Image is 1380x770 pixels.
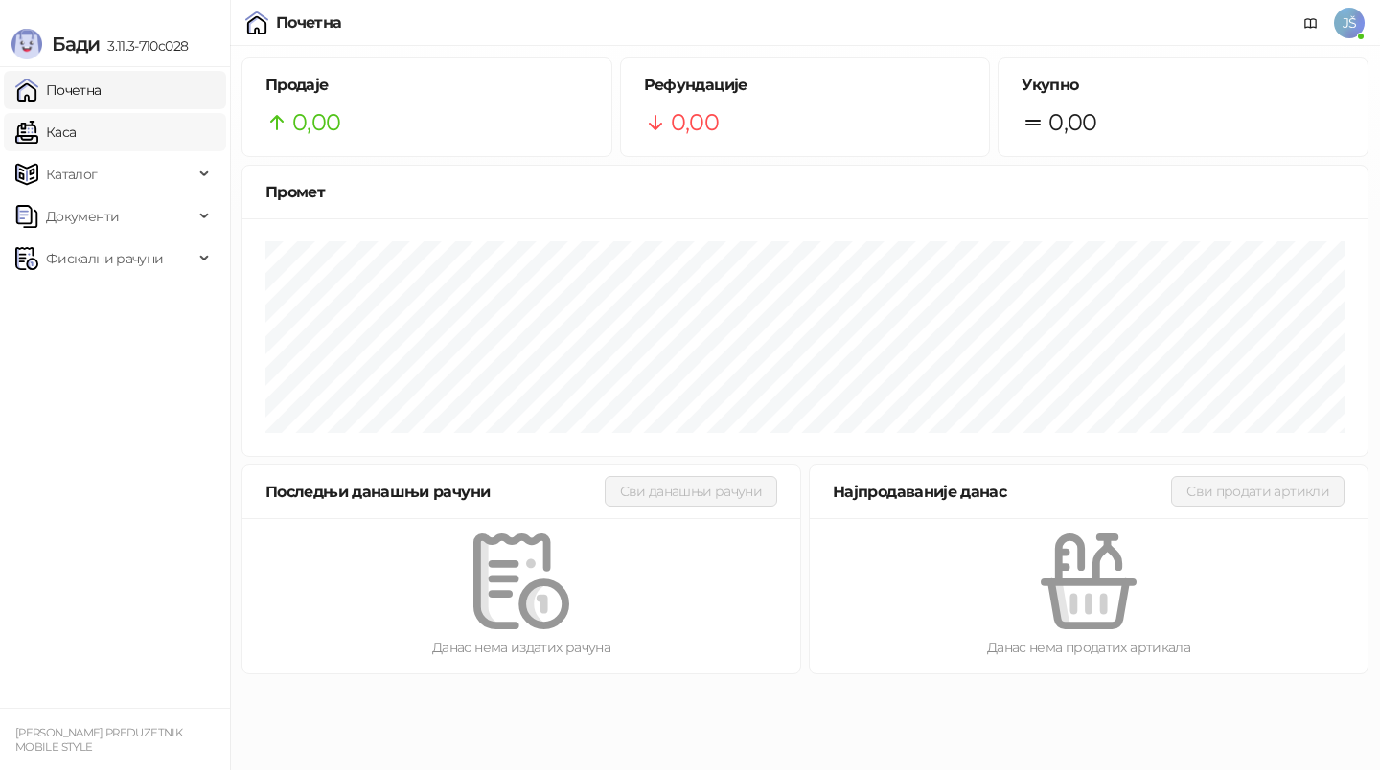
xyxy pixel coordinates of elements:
a: Каса [15,113,76,151]
span: 0,00 [292,104,340,141]
small: [PERSON_NAME] PREDUZETNIK MOBILE STYLE [15,726,182,754]
div: Почетна [276,15,342,31]
span: Бади [52,33,100,56]
h5: Укупно [1022,74,1345,97]
div: Данас нема продатих артикала [840,637,1337,658]
div: Најпродаваније данас [833,480,1171,504]
span: 0,00 [671,104,719,141]
h5: Рефундације [644,74,967,97]
div: Последњи данашњи рачуни [265,480,605,504]
button: Сви данашњи рачуни [605,476,777,507]
div: Данас нема издатих рачуна [273,637,770,658]
h5: Продаје [265,74,588,97]
span: Фискални рачуни [46,239,163,278]
span: JŠ [1334,8,1365,38]
a: Документација [1296,8,1326,38]
span: 3.11.3-710c028 [100,37,188,55]
div: Промет [265,180,1345,204]
span: 0,00 [1048,104,1096,141]
a: Почетна [15,71,102,109]
button: Сви продати артикли [1171,476,1345,507]
img: Logo [11,29,42,59]
span: Документи [46,197,119,236]
span: Каталог [46,155,98,193]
